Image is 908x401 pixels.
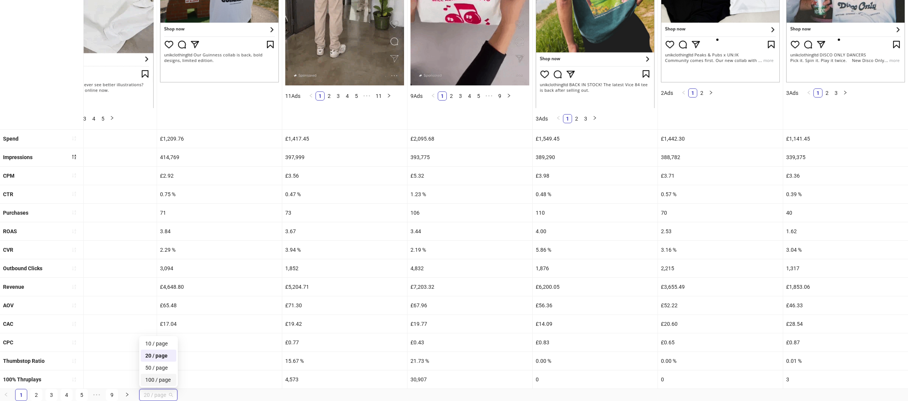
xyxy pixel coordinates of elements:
span: sort-ascending [72,191,77,197]
div: £0.87 [783,333,908,351]
button: left [306,91,316,101]
div: 40 [783,204,908,222]
div: £20.60 [658,315,783,333]
a: 11 [373,92,384,100]
a: 4 [343,92,351,100]
span: left [681,90,686,95]
li: Next Page [504,91,513,101]
div: 0.01 % [783,352,908,370]
li: 3 [334,91,343,101]
li: 11 [373,91,384,101]
span: right [507,93,511,98]
div: Page Size [139,389,177,401]
div: 414,769 [157,148,282,166]
div: 0.39 % [783,185,908,203]
div: 0.47 % [282,185,407,203]
span: sort-descending [72,154,77,159]
div: 1 [157,370,282,389]
a: 3 [81,115,89,123]
div: £46.33 [783,296,908,314]
div: 20 / page [145,351,172,360]
li: 2 [697,88,706,98]
li: Next 5 Pages [483,91,495,101]
span: left [4,392,8,397]
div: £1,549.45 [533,130,658,148]
span: sort-ascending [72,210,77,215]
li: Next Page [107,114,117,123]
div: 14.16 % [32,352,157,370]
span: right [110,116,114,120]
button: right [121,389,133,401]
div: £67.96 [407,296,532,314]
li: 3 [581,114,590,123]
div: £19.42 [282,315,407,333]
div: 397,999 [282,148,407,166]
li: 1 [563,114,572,123]
div: 0.00 % [533,352,658,370]
div: 4,832 [407,259,532,277]
li: Previous Page [429,91,438,101]
a: 3 [456,92,465,100]
div: £0.77 [282,333,407,351]
div: £5.63 [32,167,157,185]
li: 5 [76,389,88,401]
div: £1,209.76 [157,130,282,148]
div: 110 [533,204,658,222]
div: 388,782 [658,148,783,166]
a: 4 [61,389,72,401]
li: 4 [61,389,73,401]
div: 2,931 [32,259,157,277]
div: £0.82 [32,333,157,351]
span: sort-ascending [72,173,77,178]
span: 3 Ads [786,90,798,96]
div: £65.48 [157,296,282,314]
div: 0.00 % [658,352,783,370]
span: sort-ascending [72,377,77,382]
span: sort-ascending [72,266,77,271]
span: 11 Ads [285,93,300,99]
li: Previous Page [554,114,563,123]
div: 30,907 [407,370,532,389]
div: 0.48 % [533,185,658,203]
li: 3 [80,114,89,123]
div: 1.62 [783,222,908,240]
li: Next 5 Pages [361,91,373,101]
div: 2.69 [32,222,157,240]
div: 3.67 [282,222,407,240]
div: £7,203.32 [407,278,532,296]
a: 3 [334,92,342,100]
span: left [807,90,811,95]
span: sort-ascending [72,229,77,234]
a: 1 [16,389,27,401]
a: 3 [46,389,57,401]
button: right [706,88,715,98]
div: 3 [783,370,908,389]
span: sort-ascending [72,340,77,345]
span: left [556,116,561,120]
b: Outbound Clicks [3,265,42,271]
a: 2 [447,92,456,100]
a: 1 [563,115,572,123]
div: £59.03 [32,296,157,314]
a: 5 [474,92,483,100]
a: 4 [465,92,474,100]
div: 393,775 [407,148,532,166]
a: 2 [823,89,831,97]
li: 5 [98,114,107,123]
a: 3 [581,115,590,123]
span: ••• [361,91,373,101]
div: 0 [533,370,658,389]
div: 21.73 % [407,352,532,370]
div: 3.44 [407,222,532,240]
div: 3,094 [157,259,282,277]
li: 9 [495,91,504,101]
li: 9 [106,389,118,401]
div: £3.71 [658,167,783,185]
a: 5 [99,115,107,123]
b: 100% Thruplays [3,376,41,382]
a: 1 [438,92,446,100]
span: sort-ascending [72,303,77,308]
div: 0.00 % [157,352,282,370]
button: left [804,88,813,98]
span: ••• [91,389,103,401]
